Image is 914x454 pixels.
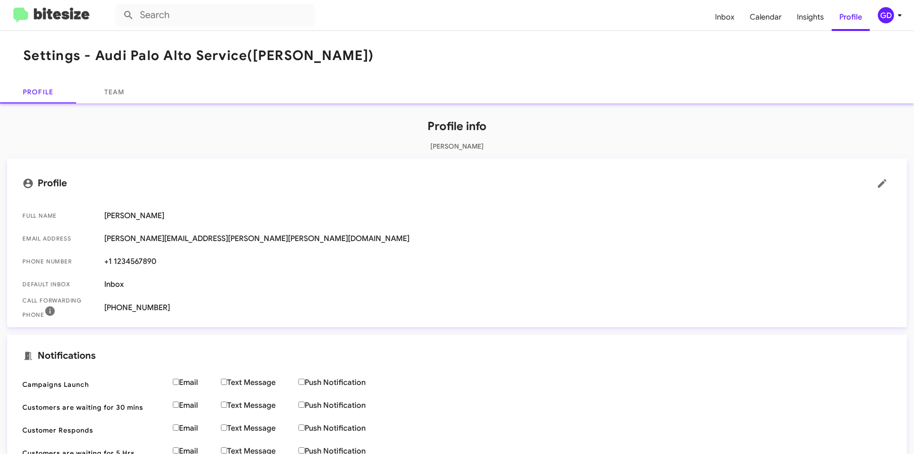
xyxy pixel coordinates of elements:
input: Push Notification [298,402,305,408]
p: [PERSON_NAME] [7,141,907,151]
input: Email [173,379,179,385]
mat-card-title: Notifications [22,350,892,362]
input: Email [173,424,179,431]
a: Profile [832,3,870,31]
input: Push Notification [298,379,305,385]
button: GD [870,7,904,23]
span: [PHONE_NUMBER] [104,303,892,313]
input: Text Message [221,379,227,385]
span: Default Inbox [22,280,97,289]
label: Email [173,378,221,387]
label: Text Message [221,378,298,387]
span: Phone number [22,257,97,266]
label: Push Notification [298,378,388,387]
span: +1 1234567890 [104,257,892,266]
input: Email [173,402,179,408]
input: Text Message [221,402,227,408]
span: Call Forwarding Phone [22,296,97,320]
label: Text Message [221,424,298,433]
label: Push Notification [298,401,388,410]
input: Text Message [221,447,227,454]
label: Push Notification [298,424,388,433]
input: Push Notification [298,447,305,454]
h1: Settings - Audi Palo Alto Service [23,48,374,63]
span: ([PERSON_NAME]) [247,47,374,64]
a: Inbox [707,3,742,31]
input: Text Message [221,424,227,431]
a: Team [76,81,152,103]
span: Inbox [104,280,892,289]
label: Text Message [221,401,298,410]
div: GD [878,7,894,23]
span: [PERSON_NAME][EMAIL_ADDRESS][PERSON_NAME][PERSON_NAME][DOMAIN_NAME] [104,234,892,243]
span: [PERSON_NAME] [104,211,892,221]
span: Customer Responds [22,425,165,435]
label: Email [173,424,221,433]
input: Email [173,447,179,454]
span: Email Address [22,234,97,243]
input: Push Notification [298,424,305,431]
label: Email [173,401,221,410]
span: Campaigns Launch [22,380,165,389]
span: Full Name [22,211,97,221]
span: Customers are waiting for 30 mins [22,403,165,412]
a: Calendar [742,3,789,31]
mat-card-title: Profile [22,174,892,193]
input: Search [115,4,315,27]
h1: Profile info [7,119,907,134]
a: Insights [789,3,832,31]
